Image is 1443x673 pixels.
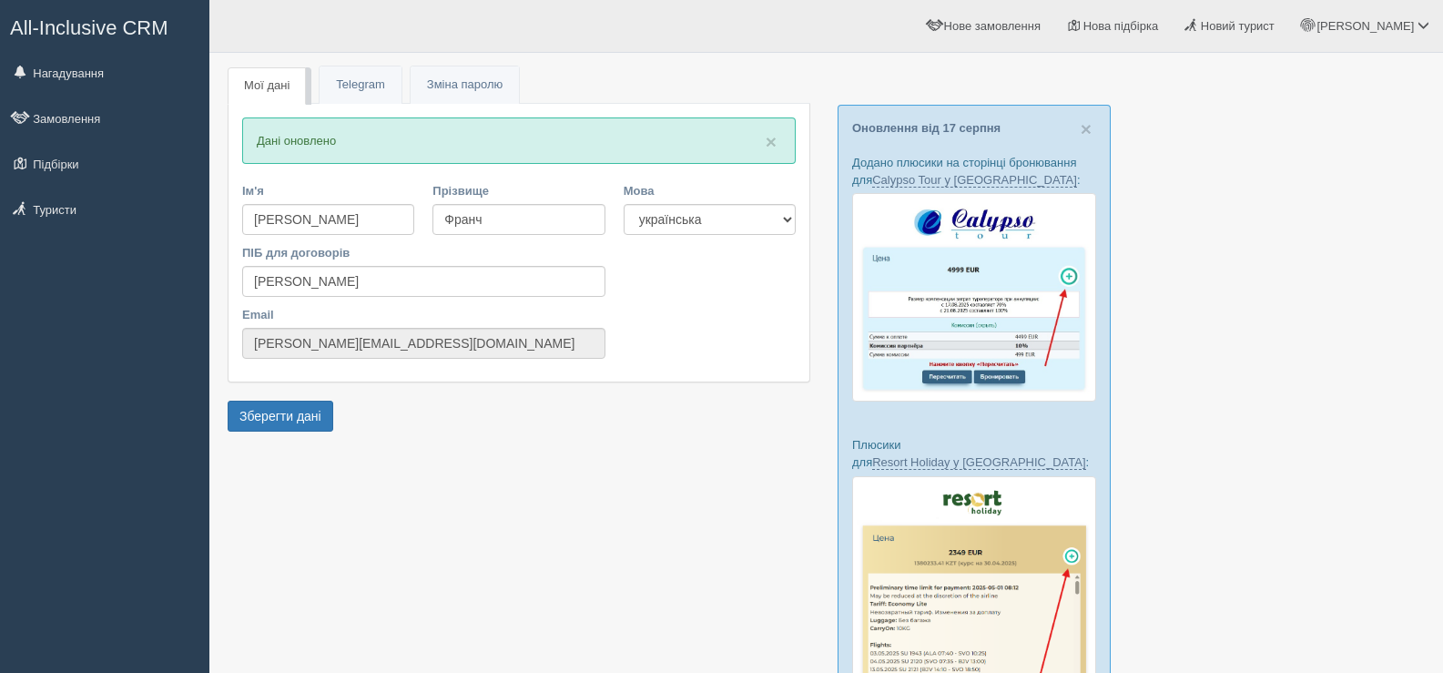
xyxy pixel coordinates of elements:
[766,132,777,151] button: Close
[872,173,1077,188] a: Calypso Tour у [GEOGRAPHIC_DATA]
[242,266,605,297] input: Анна Франч
[1083,19,1159,33] span: Нова підбірка
[872,455,1085,470] a: Resort Holiday у [GEOGRAPHIC_DATA]
[1316,19,1414,33] span: [PERSON_NAME]
[242,182,414,199] label: Ім'я
[852,193,1096,402] img: calypso-tour-proposal-crm-for-travel-agency.jpg
[427,77,503,91] span: Зміна паролю
[242,306,605,323] label: Email
[320,66,401,104] a: Telegram
[432,182,605,199] label: Прізвище
[10,16,168,39] span: All-Inclusive CRM
[1201,19,1275,33] span: Новий турист
[1081,118,1092,139] span: ×
[242,244,605,261] label: ПІБ для договорів
[228,401,333,432] button: Зберегти дані
[1081,119,1092,138] button: Close
[852,436,1096,471] p: Плюсики для :
[228,67,306,105] a: Мої дані
[411,66,519,104] a: Зміна паролю
[242,117,796,164] div: Дані оновлено
[1,1,208,51] a: All-Inclusive CRM
[624,182,796,199] label: Мова
[944,19,1041,33] span: Нове замовлення
[852,154,1096,189] p: Додано плюсики на сторінці бронювання для :
[766,131,777,152] span: ×
[852,121,1001,135] a: Оновлення від 17 серпня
